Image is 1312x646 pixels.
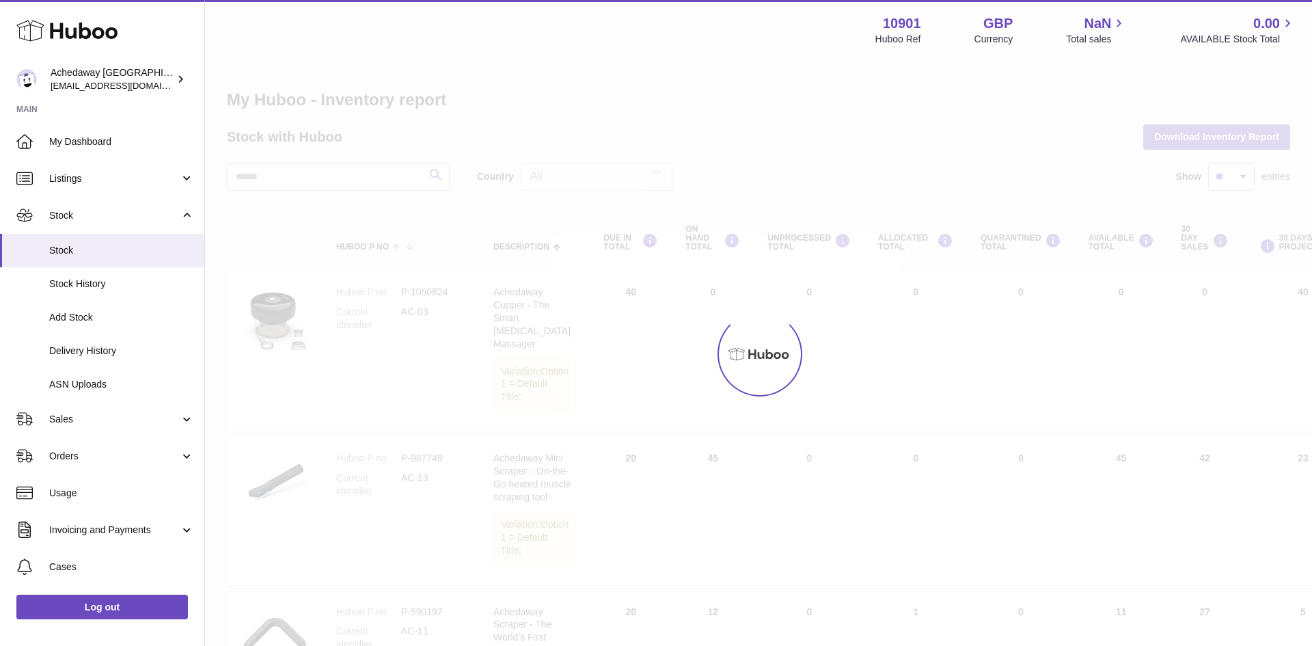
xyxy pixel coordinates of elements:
[49,450,180,463] span: Orders
[16,595,188,619] a: Log out
[49,311,194,324] span: Add Stock
[1180,14,1296,46] a: 0.00 AVAILABLE Stock Total
[49,487,194,500] span: Usage
[1253,14,1280,33] span: 0.00
[49,524,180,537] span: Invoicing and Payments
[1180,33,1296,46] span: AVAILABLE Stock Total
[1066,33,1127,46] span: Total sales
[974,33,1013,46] div: Currency
[49,413,180,426] span: Sales
[49,345,194,358] span: Delivery History
[1066,14,1127,46] a: NaN Total sales
[49,209,180,222] span: Stock
[49,378,194,391] span: ASN Uploads
[883,14,921,33] strong: 10901
[875,33,921,46] div: Huboo Ref
[49,172,180,185] span: Listings
[51,66,174,92] div: Achedaway [GEOGRAPHIC_DATA]
[49,135,194,148] span: My Dashboard
[51,80,201,91] span: [EMAIL_ADDRESS][DOMAIN_NAME]
[49,278,194,291] span: Stock History
[983,14,1013,33] strong: GBP
[1084,14,1111,33] span: NaN
[16,69,37,90] img: admin@newpb.co.uk
[49,244,194,257] span: Stock
[49,561,194,574] span: Cases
